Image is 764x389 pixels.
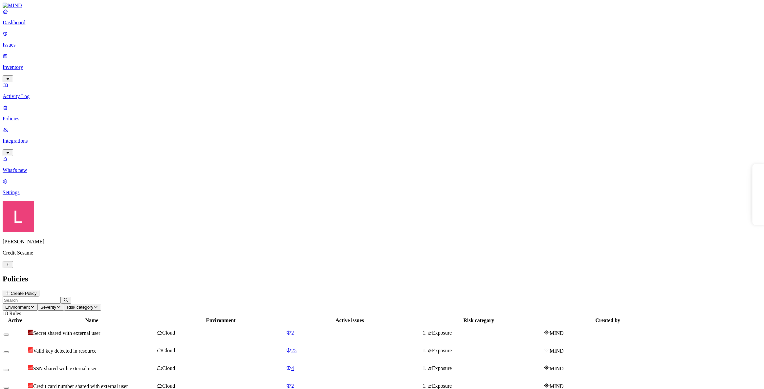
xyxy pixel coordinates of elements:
a: 4 [286,365,413,371]
div: Environment [157,317,285,323]
div: Active issues [286,317,413,323]
span: Cloud [162,330,175,336]
span: MIND [550,366,564,371]
p: What's new [3,167,761,173]
img: MIND [3,3,22,9]
a: Integrations [3,127,761,155]
a: Policies [3,105,761,122]
p: Credit Sesame [3,250,761,256]
img: Landen Brown [3,201,34,232]
img: mind-logo-icon [544,365,550,370]
span: Environment [5,305,30,310]
div: Exposure [428,383,543,389]
div: Exposure [428,365,543,371]
img: severity-high [28,383,33,388]
img: mind-logo-icon [544,383,550,388]
a: What's new [3,156,761,173]
a: Dashboard [3,9,761,26]
span: Valid key detected in resource [33,348,97,354]
span: Secret shared with external user [33,330,100,336]
a: Activity Log [3,82,761,99]
span: 2 [291,330,294,336]
p: Activity Log [3,93,761,99]
span: MIND [550,330,564,336]
img: mind-logo-icon [544,330,550,335]
span: 18 Rules [3,311,21,316]
a: 25 [286,348,413,354]
span: Cloud [162,383,175,389]
input: Search [3,297,61,304]
span: Credit card number shared with external user [33,383,128,389]
span: Severity [40,305,56,310]
span: SSN shared with external user [33,366,97,371]
a: MIND [3,3,761,9]
p: Integrations [3,138,761,144]
img: severity-high [28,347,33,353]
h2: Policies [3,275,761,283]
button: Create Policy [3,290,39,297]
span: 4 [291,365,294,371]
a: Issues [3,31,761,48]
p: [PERSON_NAME] [3,239,761,245]
span: Cloud [162,365,175,371]
span: MIND [550,383,564,389]
div: Exposure [428,348,543,354]
span: MIND [550,348,564,354]
a: 2 [286,383,413,389]
span: 25 [291,348,296,353]
div: Risk category [415,317,543,323]
a: Inventory [3,53,761,81]
span: 2 [291,383,294,389]
p: Inventory [3,64,761,70]
p: Settings [3,190,761,195]
p: Policies [3,116,761,122]
p: Dashboard [3,20,761,26]
img: mind-logo-icon [544,347,550,353]
p: Issues [3,42,761,48]
div: Active [4,317,27,323]
span: Cloud [162,348,175,353]
a: Settings [3,178,761,195]
div: Name [28,317,156,323]
a: 2 [286,330,413,336]
div: Created by [544,317,672,323]
img: severity-critical [28,330,33,335]
span: Risk category [67,305,93,310]
div: Exposure [428,330,543,336]
img: severity-high [28,365,33,370]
